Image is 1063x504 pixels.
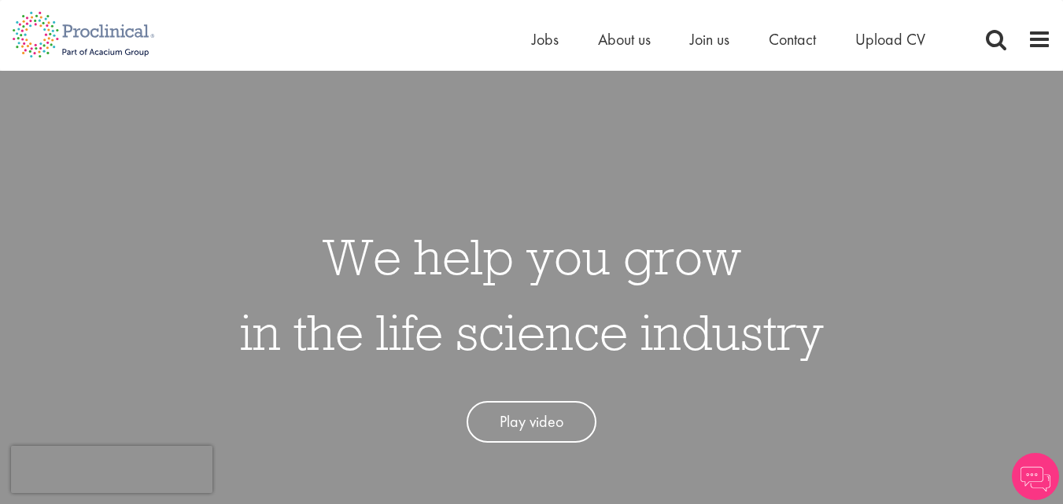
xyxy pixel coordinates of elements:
[690,29,729,50] a: Join us
[598,29,651,50] a: About us
[240,219,824,370] h1: We help you grow in the life science industry
[532,29,559,50] a: Jobs
[467,401,596,443] a: Play video
[769,29,816,50] a: Contact
[855,29,925,50] a: Upload CV
[1012,453,1059,500] img: Chatbot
